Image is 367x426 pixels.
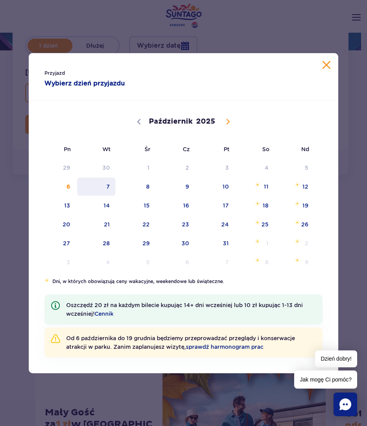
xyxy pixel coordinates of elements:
[156,253,196,271] span: Listopad 6, 2025
[76,159,116,177] span: Wrzesień 30, 2025
[275,140,315,158] span: Nd
[294,370,357,389] span: Jak mogę Ci pomóc?
[37,215,76,233] span: Październik 20, 2025
[186,344,263,350] a: sprawdź harmonogram prac
[334,393,357,416] div: Chat
[44,69,168,77] span: Przyjazd
[275,159,315,177] span: Październik 5, 2025
[44,278,323,285] li: Dni, w których obowiązują ceny wakacyjne, weekendowe lub świąteczne.
[195,159,235,177] span: Październik 3, 2025
[37,234,76,252] span: Październik 27, 2025
[37,178,76,196] span: Październik 6, 2025
[195,253,235,271] span: Listopad 7, 2025
[116,215,156,233] span: Październik 22, 2025
[195,196,235,215] span: Październik 17, 2025
[195,140,235,158] span: Pt
[37,196,76,215] span: Październik 13, 2025
[275,196,315,215] span: Październik 19, 2025
[275,215,315,233] span: Październik 26, 2025
[116,159,156,177] span: Październik 1, 2025
[156,215,196,233] span: Październik 23, 2025
[195,178,235,196] span: Październik 10, 2025
[116,253,156,271] span: Listopad 5, 2025
[156,159,196,177] span: Październik 2, 2025
[37,253,76,271] span: Listopad 3, 2025
[37,140,76,158] span: Pn
[116,196,156,215] span: Październik 15, 2025
[156,234,196,252] span: Październik 30, 2025
[275,178,315,196] span: Październik 12, 2025
[76,234,116,252] span: Październik 28, 2025
[195,234,235,252] span: Październik 31, 2025
[323,61,330,69] button: Zamknij kalendarz
[37,159,76,177] span: Wrzesień 29, 2025
[235,253,275,271] span: Listopad 8, 2025
[44,79,168,88] strong: Wybierz dzień przyjazdu
[235,234,275,252] span: Listopad 1, 2025
[156,178,196,196] span: Październik 9, 2025
[76,215,116,233] span: Październik 21, 2025
[76,196,116,215] span: Październik 14, 2025
[156,140,196,158] span: Cz
[315,350,357,367] span: Dzień dobry!
[76,140,116,158] span: Wt
[275,253,315,271] span: Listopad 9, 2025
[44,328,323,357] li: Od 6 października do 19 grudnia będziemy przeprowadzać przeglądy i konserwacje atrakcji w parku. ...
[235,140,275,158] span: So
[76,253,116,271] span: Listopad 4, 2025
[116,234,156,252] span: Październik 29, 2025
[235,178,275,196] span: Październik 11, 2025
[235,215,275,233] span: Październik 25, 2025
[235,159,275,177] span: Październik 4, 2025
[44,294,323,324] li: Oszczędź 20 zł na każdym bilecie kupując 14+ dni wcześniej lub 10 zł kupując 1-13 dni wcześniej!
[116,178,156,196] span: Październik 8, 2025
[235,196,275,215] span: Październik 18, 2025
[116,140,156,158] span: Śr
[76,178,116,196] span: Październik 7, 2025
[156,196,196,215] span: Październik 16, 2025
[275,234,315,252] span: Listopad 2, 2025
[95,311,113,317] a: Cennik
[195,215,235,233] span: Październik 24, 2025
